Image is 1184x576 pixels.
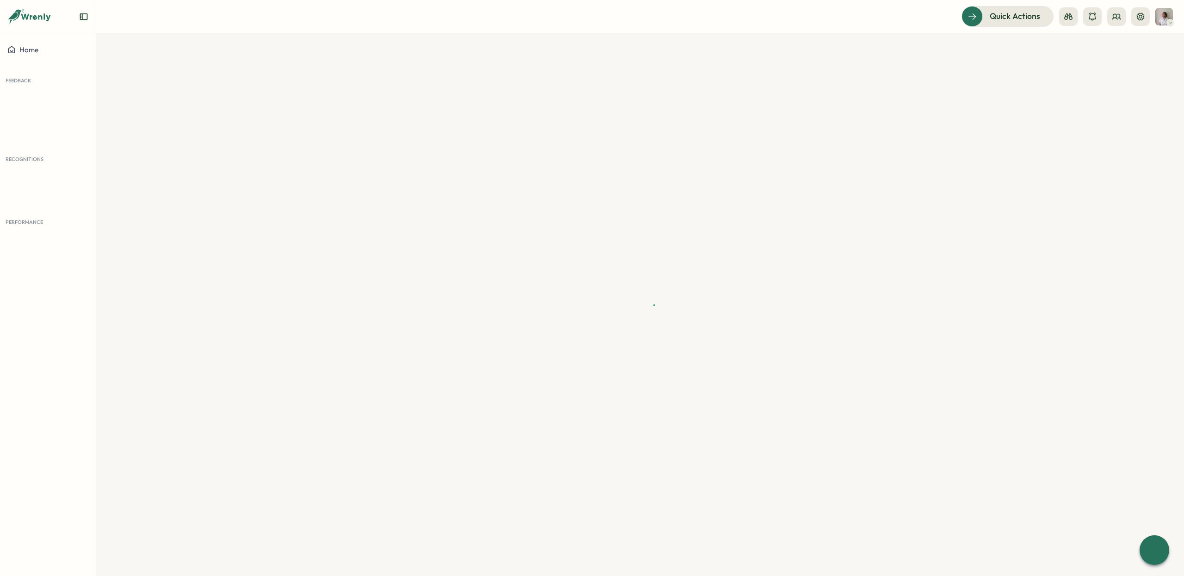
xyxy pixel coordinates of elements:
span: Home [19,45,38,54]
span: Quick Actions [990,10,1040,22]
button: Expand sidebar [79,12,88,21]
button: Quick Actions [962,6,1054,26]
img: Alejandra Catania [1155,8,1173,25]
